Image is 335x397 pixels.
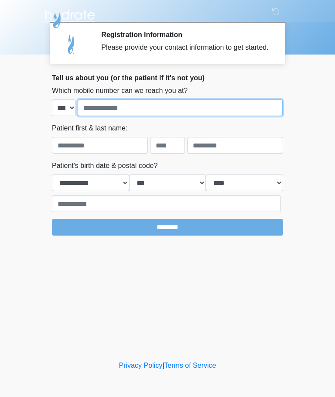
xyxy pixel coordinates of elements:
[52,161,157,171] label: Patient's birth date & postal code?
[52,86,188,96] label: Which mobile number can we reach you at?
[43,7,96,29] img: Hydrate IV Bar - Arcadia Logo
[162,362,164,369] a: |
[58,31,85,57] img: Agent Avatar
[101,42,270,53] div: Please provide your contact information to get started.
[52,123,127,133] label: Patient first & last name:
[52,74,283,82] h2: Tell us about you (or the patient if it's not you)
[119,362,163,369] a: Privacy Policy
[164,362,216,369] a: Terms of Service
